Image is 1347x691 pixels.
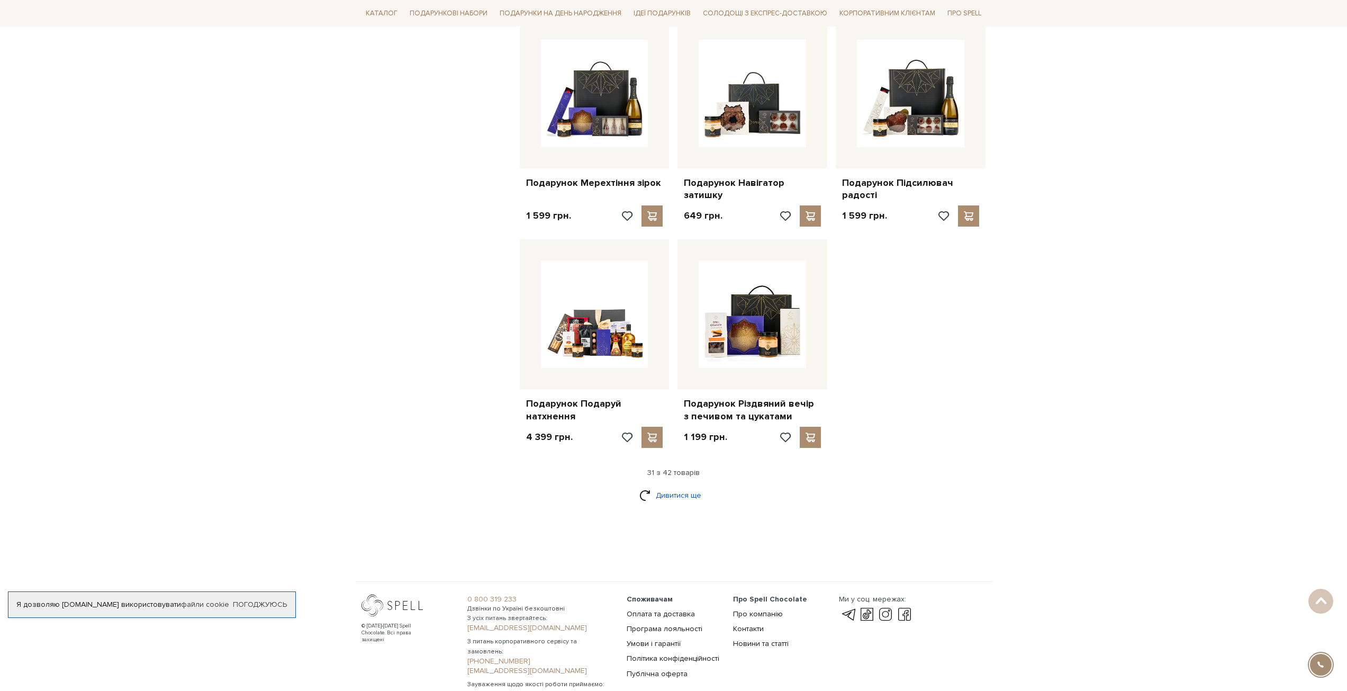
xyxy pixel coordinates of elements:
a: Контакти [733,624,764,633]
a: Корпоративним клієнтам [835,5,939,22]
span: З усіх питань звертайтесь: [467,614,614,623]
a: [EMAIL_ADDRESS][DOMAIN_NAME] [467,623,614,633]
a: Оплата та доставка [627,609,695,618]
a: Подарунок Мерехтіння зірок [526,177,663,189]
a: Погоджуюсь [233,600,287,609]
a: facebook [896,608,914,621]
a: Політика конфіденційності [627,654,719,663]
span: Дзвінки по Україні безкоштовні [467,604,614,614]
a: Публічна оферта [627,669,688,678]
a: Подарунок Підсилювач радості [842,177,979,202]
span: Споживачам [627,595,673,604]
a: Про компанію [733,609,783,618]
p: 1 199 грн. [684,431,727,443]
a: Новини та статті [733,639,789,648]
p: 4 399 грн. [526,431,573,443]
span: Про Spell Chocolate [733,595,807,604]
a: Подарунок Різдвяний вечір з печивом та цукатами [684,398,821,423]
a: Солодощі з експрес-доставкою [699,4,831,22]
a: instagram [876,608,894,621]
a: Подарунок Навігатор затишку [684,177,821,202]
a: Каталог [361,5,402,22]
p: 1 599 грн. [526,210,571,222]
a: 0 800 319 233 [467,595,614,604]
div: © [DATE]-[DATE] Spell Chocolate. Всі права захищені [361,623,433,643]
div: Ми у соц. мережах: [839,595,913,604]
span: Зауваження щодо якості роботи приймаємо: [467,680,614,689]
div: Я дозволяю [DOMAIN_NAME] використовувати [8,600,295,609]
div: 31 з 42 товарів [357,468,990,478]
a: Дивитися ще [639,486,708,505]
a: Про Spell [943,5,986,22]
a: Умови і гарантії [627,639,681,648]
a: файли cookie [181,600,229,609]
a: [PHONE_NUMBER] [467,657,614,666]
a: Подарунок Подаруй натхнення [526,398,663,423]
p: 1 599 грн. [842,210,887,222]
a: Подарунки на День народження [495,5,626,22]
a: Ідеї подарунків [629,5,695,22]
a: tik-tok [858,608,876,621]
a: Подарункові набори [405,5,492,22]
span: З питань корпоративного сервісу та замовлень: [467,637,614,656]
a: Програма лояльності [627,624,702,633]
p: 649 грн. [684,210,722,222]
a: [EMAIL_ADDRESS][DOMAIN_NAME] [467,666,614,676]
a: telegram [839,608,857,621]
